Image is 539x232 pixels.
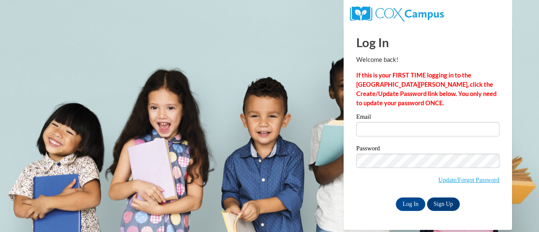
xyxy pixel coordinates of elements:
p: Welcome back! [356,55,499,64]
input: Log In [396,197,425,211]
img: COX Campus [350,6,444,21]
a: COX Campus [350,10,444,17]
a: Sign Up [427,197,460,211]
h1: Log In [356,34,499,51]
strong: If this is your FIRST TIME logging in to the [GEOGRAPHIC_DATA][PERSON_NAME], click the Create/Upd... [356,72,496,107]
a: Update/Forgot Password [438,176,499,183]
label: Email [356,114,499,122]
label: Password [356,145,499,154]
